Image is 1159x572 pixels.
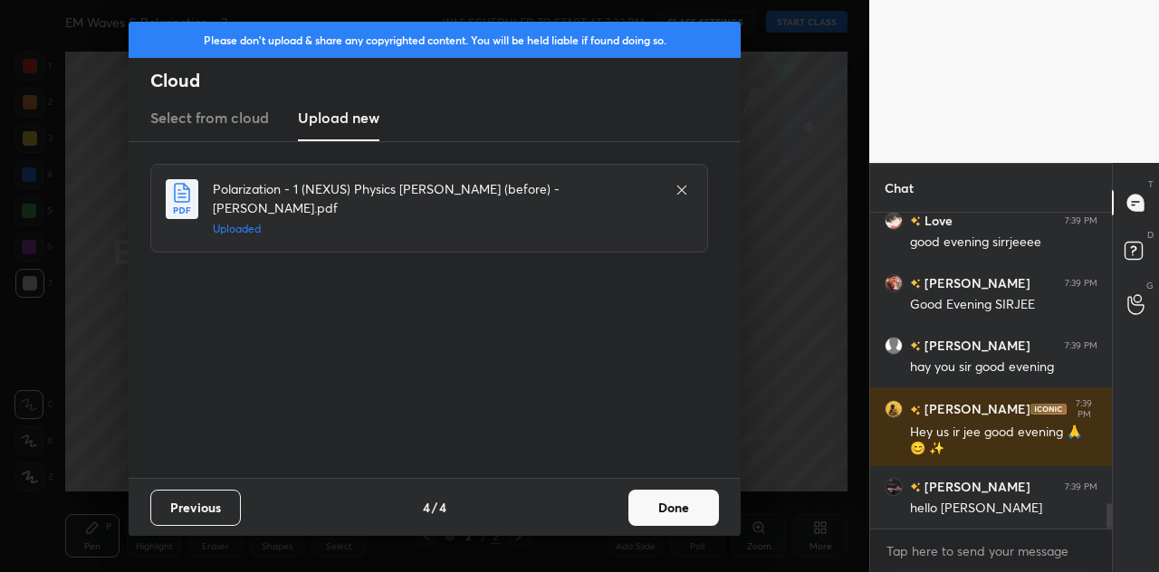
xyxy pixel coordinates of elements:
[1065,481,1097,492] div: 7:39 PM
[910,500,1097,518] div: hello [PERSON_NAME]
[910,482,921,492] img: no-rating-badge.077c3623.svg
[910,341,921,351] img: no-rating-badge.077c3623.svg
[298,107,379,129] h3: Upload new
[1065,215,1097,226] div: 7:39 PM
[910,405,921,415] img: no-rating-badge.077c3623.svg
[885,337,903,355] img: default.png
[910,234,1097,252] div: good evening sirrjeeee
[885,212,903,230] img: 687b6c5ab6034697993a36d4bd040293.jpg
[150,490,241,526] button: Previous
[1065,278,1097,289] div: 7:39 PM
[213,221,656,237] h5: Uploaded
[1148,177,1154,191] p: T
[432,498,437,517] h4: /
[213,179,656,217] h4: Polarization - 1 (NEXUS) Physics [PERSON_NAME] (before) - [PERSON_NAME].pdf
[1146,279,1154,292] p: G
[1147,228,1154,242] p: D
[921,273,1030,292] h6: [PERSON_NAME]
[885,400,903,418] img: 3f038bbdaa404ee7b96d867617a4ca50.jpg
[1070,398,1097,420] div: 7:39 PM
[1065,340,1097,351] div: 7:39 PM
[910,424,1097,458] div: Hey us ir jee good evening 🙏 😊 ✨️
[129,22,741,58] div: Please don't upload & share any copyrighted content. You will be held liable if found doing so.
[150,69,741,92] h2: Cloud
[921,211,953,230] h6: Love
[921,336,1030,355] h6: [PERSON_NAME]
[885,478,903,496] img: fdba32f1e0bc482aafd761833fdd1f67.png
[921,400,1030,419] h6: [PERSON_NAME]
[1030,404,1067,415] img: iconic-dark.1390631f.png
[910,216,921,226] img: no-rating-badge.077c3623.svg
[628,490,719,526] button: Done
[910,358,1097,377] div: hay you sir good evening
[885,274,903,292] img: 382b27ace7ba4959af7e21d71f2b15f0.jpg
[910,296,1097,314] div: Good Evening SIRJEE
[910,279,921,289] img: no-rating-badge.077c3623.svg
[423,498,430,517] h4: 4
[870,213,1112,529] div: grid
[439,498,446,517] h4: 4
[870,164,928,212] p: Chat
[921,477,1030,496] h6: [PERSON_NAME]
